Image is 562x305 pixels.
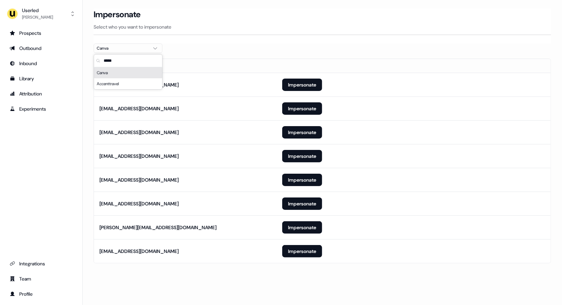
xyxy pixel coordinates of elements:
div: Accenttravel [94,78,162,89]
a: Go to team [6,273,77,284]
button: Impersonate [282,79,322,91]
a: Go to attribution [6,88,77,99]
a: Go to prospects [6,28,77,39]
div: Canva [97,45,148,52]
button: Userled[PERSON_NAME] [6,6,77,22]
div: Canva [94,67,162,78]
a: Go to Inbound [6,58,77,69]
a: Go to profile [6,288,77,299]
div: [EMAIL_ADDRESS][DOMAIN_NAME] [99,129,179,136]
div: Userled [22,7,53,14]
div: [EMAIL_ADDRESS][DOMAIN_NAME] [99,153,179,160]
div: Inbound [10,60,73,67]
div: Prospects [10,30,73,37]
div: [EMAIL_ADDRESS][DOMAIN_NAME] [99,200,179,207]
th: Email [94,59,277,73]
div: Profile [10,291,73,297]
div: [PERSON_NAME][EMAIL_ADDRESS][DOMAIN_NAME] [99,224,216,231]
button: Canva [94,43,162,53]
button: Impersonate [282,126,322,139]
div: Attribution [10,90,73,97]
div: Experiments [10,105,73,112]
div: [EMAIL_ADDRESS][DOMAIN_NAME] [99,105,179,112]
button: Impersonate [282,174,322,186]
button: Impersonate [282,197,322,210]
button: Impersonate [282,245,322,257]
h3: Impersonate [94,9,141,20]
div: [PERSON_NAME] [22,14,53,21]
button: Impersonate [282,150,322,162]
div: [EMAIL_ADDRESS][DOMAIN_NAME] [99,248,179,255]
a: Go to templates [6,73,77,84]
div: Team [10,275,73,282]
button: Impersonate [282,102,322,115]
div: Integrations [10,260,73,267]
p: Select who you want to impersonate [94,23,551,30]
a: Go to outbound experience [6,43,77,54]
div: [EMAIL_ADDRESS][DOMAIN_NAME] [99,176,179,183]
div: Library [10,75,73,82]
a: Go to integrations [6,258,77,269]
button: Impersonate [282,221,322,234]
div: Outbound [10,45,73,52]
a: Go to experiments [6,103,77,114]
